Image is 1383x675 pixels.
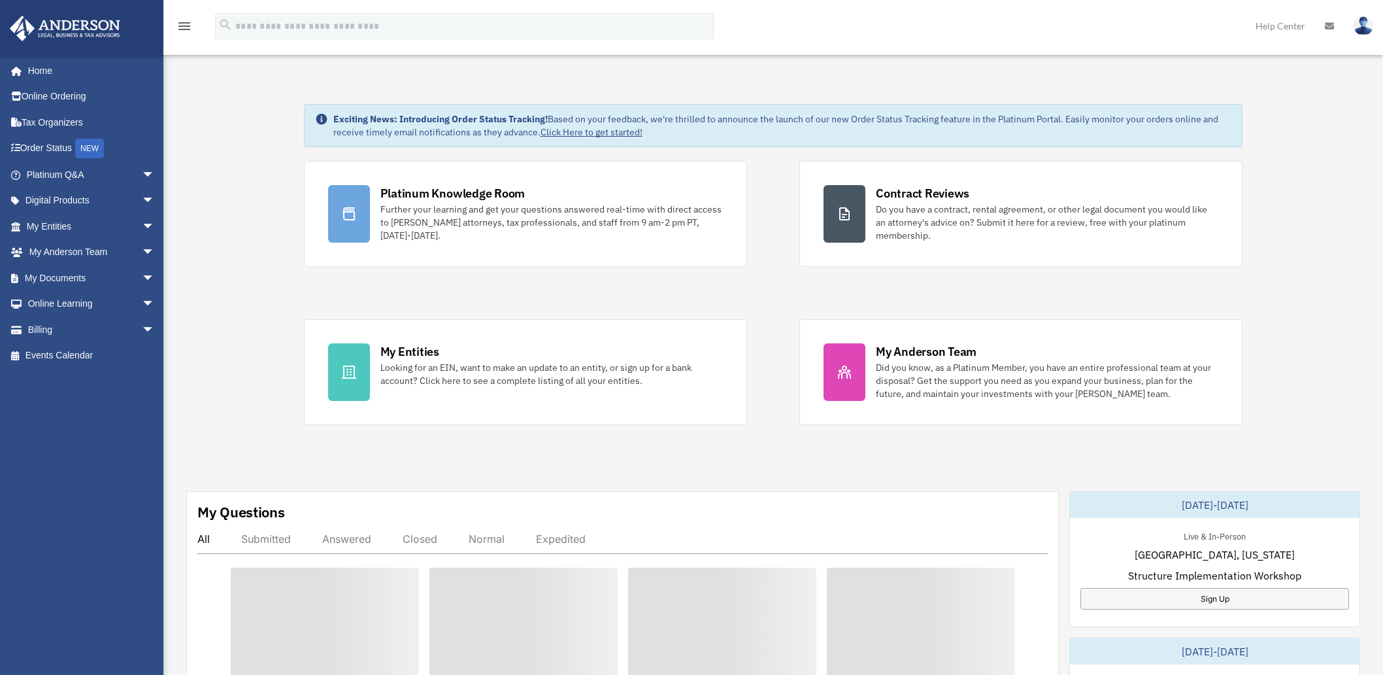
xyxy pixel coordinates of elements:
[1070,492,1359,518] div: [DATE]-[DATE]
[142,291,168,318] span: arrow_drop_down
[380,343,439,360] div: My Entities
[6,16,124,41] img: Anderson Advisors Platinum Portal
[9,265,175,291] a: My Documentsarrow_drop_down
[380,185,525,201] div: Platinum Knowledge Room
[9,162,175,188] a: Platinum Q&Aarrow_drop_down
[176,23,192,34] a: menu
[322,532,371,545] div: Answered
[333,113,1232,139] div: Based on your feedback, we're thrilled to announce the launch of our new Order Status Tracking fe...
[9,188,175,214] a: Digital Productsarrow_drop_down
[9,109,175,135] a: Tax Organizers
[9,317,175,343] a: Billingarrow_drop_down
[9,239,175,266] a: My Anderson Teamarrow_drop_down
[536,532,586,545] div: Expedited
[469,532,505,545] div: Normal
[142,188,168,215] span: arrow_drop_down
[197,532,210,545] div: All
[876,361,1218,400] div: Did you know, as a Platinum Member, you have an entire professional team at your disposal? Get th...
[380,203,723,242] div: Further your learning and get your questions answered real-time with direct access to [PERSON_NAM...
[142,317,168,343] span: arrow_drop_down
[9,213,175,239] a: My Entitiesarrow_drop_down
[75,139,104,158] div: NEW
[876,203,1218,242] div: Do you have a contract, rental agreement, or other legal document you would like an attorney's ad...
[142,239,168,266] span: arrow_drop_down
[197,502,285,522] div: My Questions
[176,18,192,34] i: menu
[142,213,168,240] span: arrow_drop_down
[380,361,723,387] div: Looking for an EIN, want to make an update to an entity, or sign up for a bank account? Click her...
[1173,528,1256,542] div: Live & In-Person
[9,343,175,369] a: Events Calendar
[304,319,747,425] a: My Entities Looking for an EIN, want to make an update to an entity, or sign up for a bank accoun...
[9,291,175,317] a: Online Learningarrow_drop_down
[1070,638,1359,665] div: [DATE]-[DATE]
[142,265,168,292] span: arrow_drop_down
[9,84,175,110] a: Online Ordering
[1128,568,1301,583] span: Structure Implementation Workshop
[1080,588,1349,610] a: Sign Up
[799,319,1242,425] a: My Anderson Team Did you know, as a Platinum Member, you have an entire professional team at your...
[799,161,1242,267] a: Contract Reviews Do you have a contract, rental agreement, or other legal document you would like...
[876,185,969,201] div: Contract Reviews
[9,58,168,84] a: Home
[241,532,291,545] div: Submitted
[541,126,642,138] a: Click Here to get started!
[1354,16,1373,35] img: User Pic
[304,161,747,267] a: Platinum Knowledge Room Further your learning and get your questions answered real-time with dire...
[142,162,168,188] span: arrow_drop_down
[9,135,175,162] a: Order StatusNEW
[876,343,976,360] div: My Anderson Team
[333,113,548,125] strong: Exciting News: Introducing Order Status Tracking!
[218,18,233,32] i: search
[1135,547,1295,562] span: [GEOGRAPHIC_DATA], [US_STATE]
[403,532,437,545] div: Closed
